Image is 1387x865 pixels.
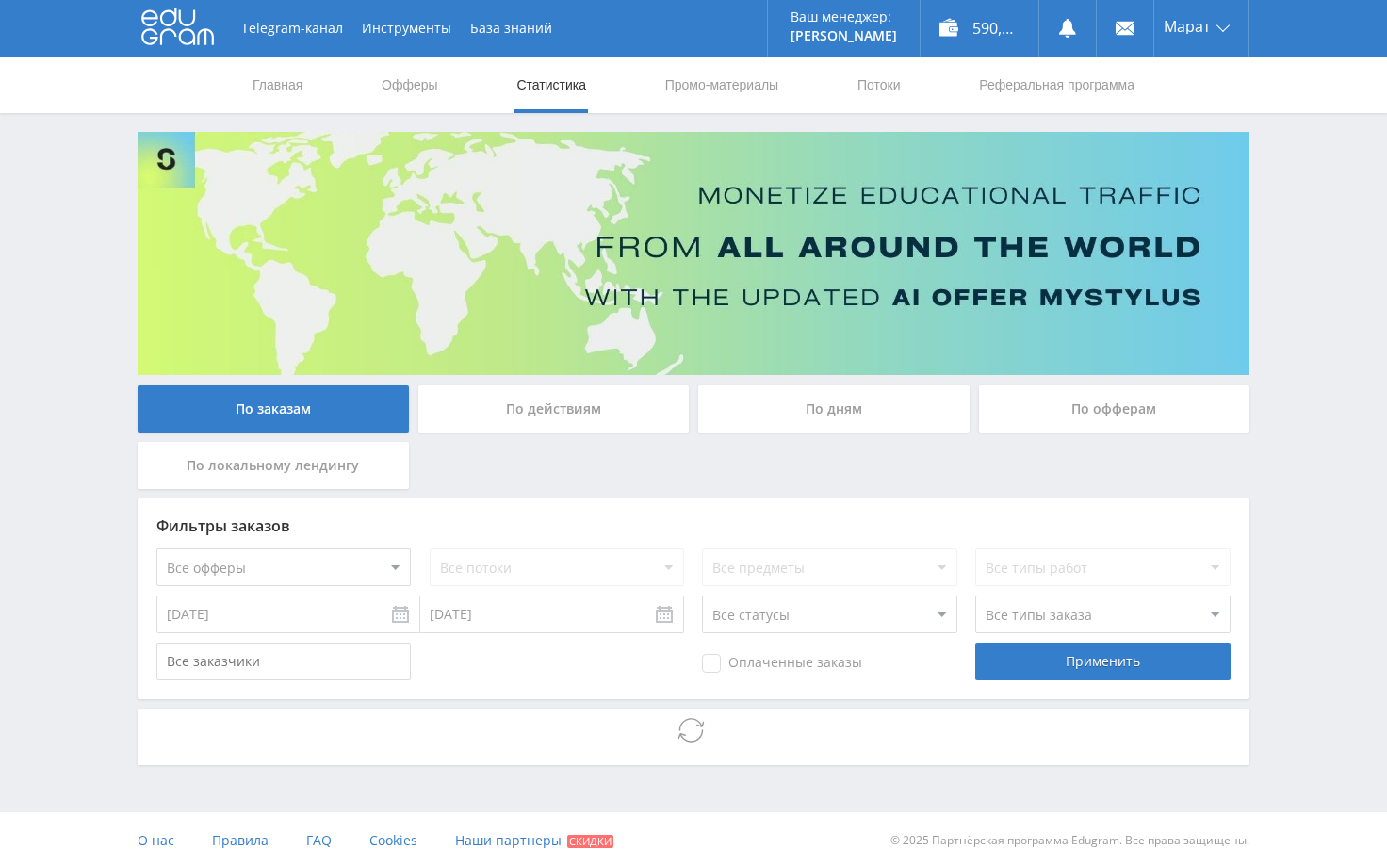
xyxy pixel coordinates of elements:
[856,57,903,113] a: Потоки
[791,9,897,24] p: Ваш менеджер:
[514,57,588,113] a: Статистика
[380,57,440,113] a: Офферы
[977,57,1136,113] a: Реферальная программа
[156,517,1231,534] div: Фильтры заказов
[251,57,304,113] a: Главная
[138,132,1249,375] img: Banner
[975,643,1230,680] div: Применить
[1164,19,1211,34] span: Марат
[306,831,332,849] span: FAQ
[663,57,780,113] a: Промо-материалы
[418,385,690,432] div: По действиям
[702,654,862,673] span: Оплаченные заказы
[138,831,174,849] span: О нас
[979,385,1250,432] div: По офферам
[138,385,409,432] div: По заказам
[138,442,409,489] div: По локальному лендингу
[791,28,897,43] p: [PERSON_NAME]
[156,643,411,680] input: Все заказчики
[567,835,613,848] span: Скидки
[369,831,417,849] span: Cookies
[698,385,970,432] div: По дням
[212,831,269,849] span: Правила
[455,831,562,849] span: Наши партнеры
